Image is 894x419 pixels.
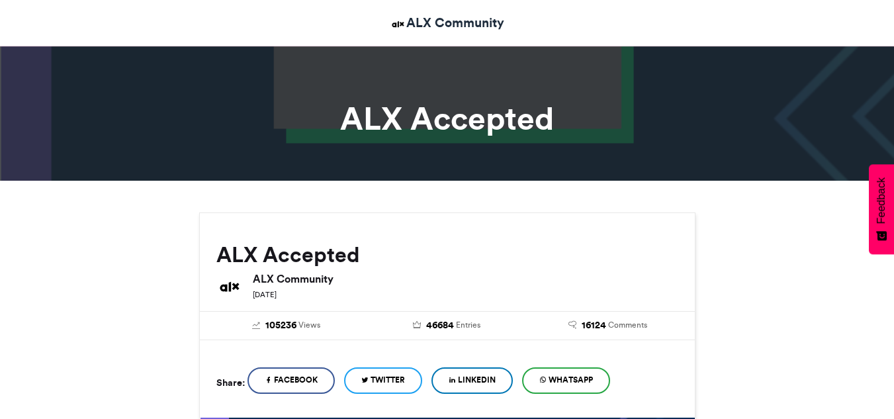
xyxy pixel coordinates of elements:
img: ALX Community [390,16,406,32]
span: 16124 [582,318,606,333]
span: LinkedIn [458,374,496,386]
a: ALX Community [390,13,504,32]
span: Feedback [875,177,887,224]
a: 105236 Views [216,318,357,333]
span: Views [298,319,320,331]
a: LinkedIn [431,367,513,394]
a: Twitter [344,367,422,394]
small: [DATE] [253,290,277,299]
span: Entries [456,319,480,331]
span: Twitter [371,374,405,386]
a: 16124 Comments [537,318,678,333]
span: Facebook [274,374,318,386]
h6: ALX Community [253,273,678,284]
h1: ALX Accepted [80,103,815,134]
iframe: chat widget [838,366,881,406]
span: Comments [608,319,647,331]
h2: ALX Accepted [216,243,678,267]
img: ALX Community [216,273,243,300]
span: 105236 [265,318,296,333]
span: 46684 [426,318,454,333]
button: Feedback - Show survey [869,164,894,254]
a: Facebook [247,367,335,394]
a: 46684 Entries [377,318,517,333]
span: WhatsApp [549,374,593,386]
h5: Share: [216,374,245,391]
a: WhatsApp [522,367,610,394]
